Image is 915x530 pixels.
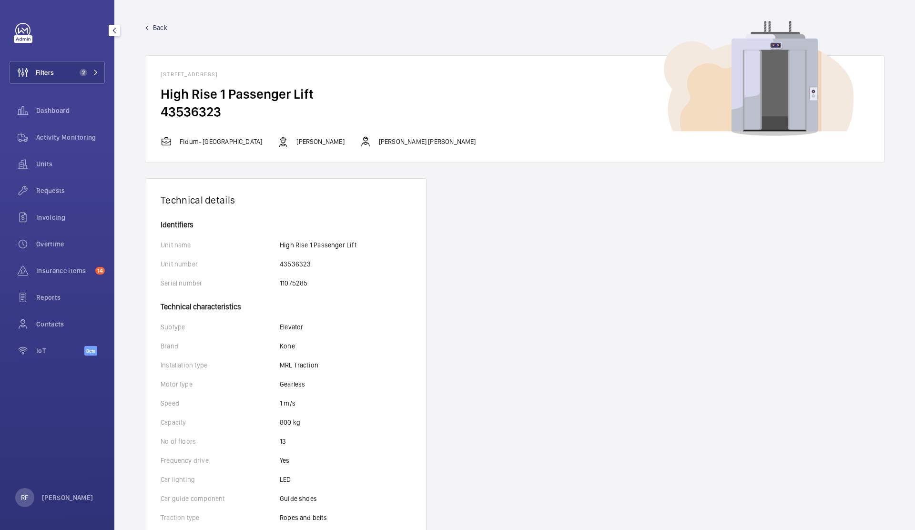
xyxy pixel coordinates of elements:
[36,213,105,222] span: Invoicing
[36,346,84,356] span: IoT
[80,69,87,76] span: 2
[161,322,280,332] p: Subtype
[161,297,411,311] h4: Technical characteristics
[280,240,356,250] p: High Rise 1 Passenger Lift
[36,239,105,249] span: Overtime
[21,493,28,502] p: RF
[36,186,105,195] span: Requests
[280,322,303,332] p: Elevator
[36,319,105,329] span: Contacts
[161,221,411,229] h4: Identifiers
[36,266,91,275] span: Insurance items
[161,513,280,522] p: Traction type
[280,513,327,522] p: Ropes and belts
[36,159,105,169] span: Units
[161,85,869,103] h2: High Rise 1 Passenger Lift
[161,103,869,121] h2: 43536323
[280,278,307,288] p: 11075285
[280,437,286,446] p: 13
[84,346,97,356] span: Beta
[161,475,280,484] p: Car lighting
[664,21,854,136] img: device image
[36,132,105,142] span: Activity Monitoring
[36,106,105,115] span: Dashboard
[280,418,300,427] p: 800 kg
[42,493,93,502] p: [PERSON_NAME]
[10,61,105,84] button: Filters2
[280,379,305,389] p: Gearless
[153,23,167,32] span: Back
[161,71,869,78] h1: [STREET_ADDRESS]
[161,278,280,288] p: Serial number
[161,456,280,465] p: Frequency drive
[280,360,318,370] p: MRL Traction
[280,475,291,484] p: LED
[280,341,295,351] p: Kone
[161,341,280,351] p: Brand
[379,137,476,146] p: [PERSON_NAME] [PERSON_NAME]
[280,456,290,465] p: Yes
[161,437,280,446] p: No of floors
[161,360,280,370] p: Installation type
[161,418,280,427] p: Capacity
[36,68,54,77] span: Filters
[280,398,295,408] p: 1 m/s
[161,259,280,269] p: Unit number
[161,194,411,206] h1: Technical details
[280,259,311,269] p: 43536323
[296,137,344,146] p: [PERSON_NAME]
[161,398,280,408] p: Speed
[95,267,105,275] span: 14
[161,379,280,389] p: Motor type
[161,240,280,250] p: Unit name
[280,494,317,503] p: Guide shoes
[180,137,262,146] p: Fidum- [GEOGRAPHIC_DATA]
[161,494,280,503] p: Car guide component
[36,293,105,302] span: Reports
